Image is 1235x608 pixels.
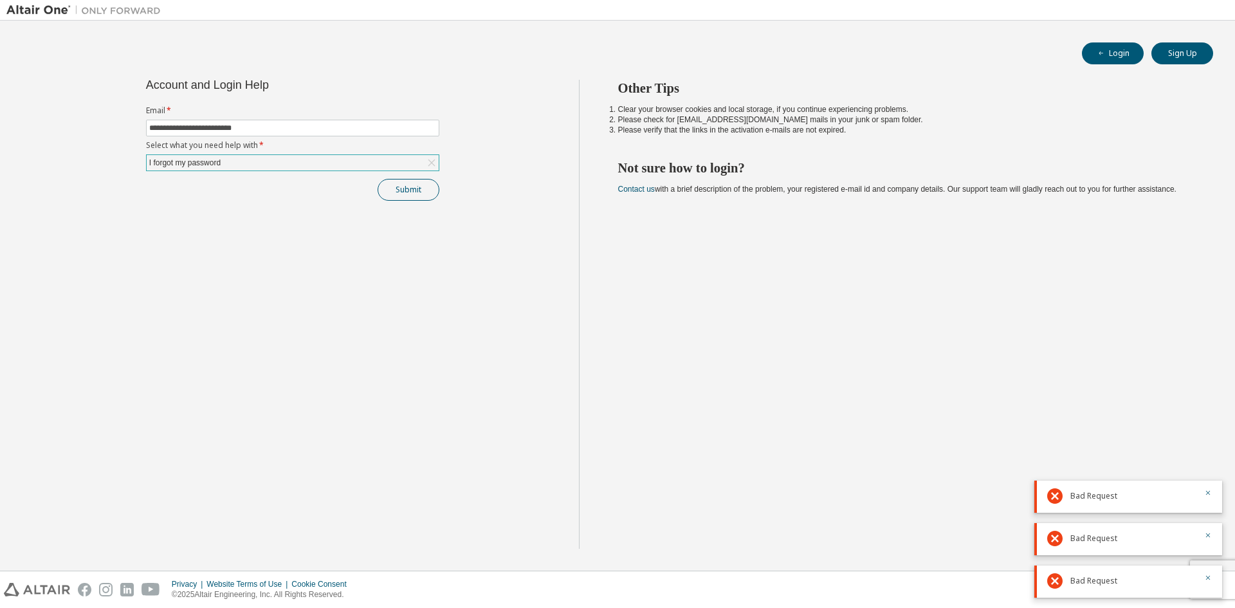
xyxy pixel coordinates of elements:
img: altair_logo.svg [4,583,70,596]
div: Account and Login Help [146,80,381,90]
div: Cookie Consent [291,579,354,589]
button: Sign Up [1151,42,1213,64]
h2: Other Tips [618,80,1191,97]
div: I forgot my password [147,155,439,170]
label: Select what you need help with [146,140,439,151]
span: Bad Request [1070,491,1117,501]
div: Website Terms of Use [206,579,291,589]
li: Please verify that the links in the activation e-mails are not expired. [618,125,1191,135]
li: Please check for [EMAIL_ADDRESS][DOMAIN_NAME] mails in your junk or spam folder. [618,115,1191,125]
a: Contact us [618,185,655,194]
img: Altair One [6,4,167,17]
div: I forgot my password [147,156,223,170]
span: Bad Request [1070,576,1117,586]
button: Login [1082,42,1144,64]
span: with a brief description of the problem, your registered e-mail id and company details. Our suppo... [618,185,1176,194]
img: facebook.svg [78,583,91,596]
img: linkedin.svg [120,583,134,596]
div: Privacy [172,579,206,589]
p: © 2025 Altair Engineering, Inc. All Rights Reserved. [172,589,354,600]
h2: Not sure how to login? [618,160,1191,176]
button: Submit [378,179,439,201]
label: Email [146,106,439,116]
img: youtube.svg [142,583,160,596]
li: Clear your browser cookies and local storage, if you continue experiencing problems. [618,104,1191,115]
img: instagram.svg [99,583,113,596]
span: Bad Request [1070,533,1117,544]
